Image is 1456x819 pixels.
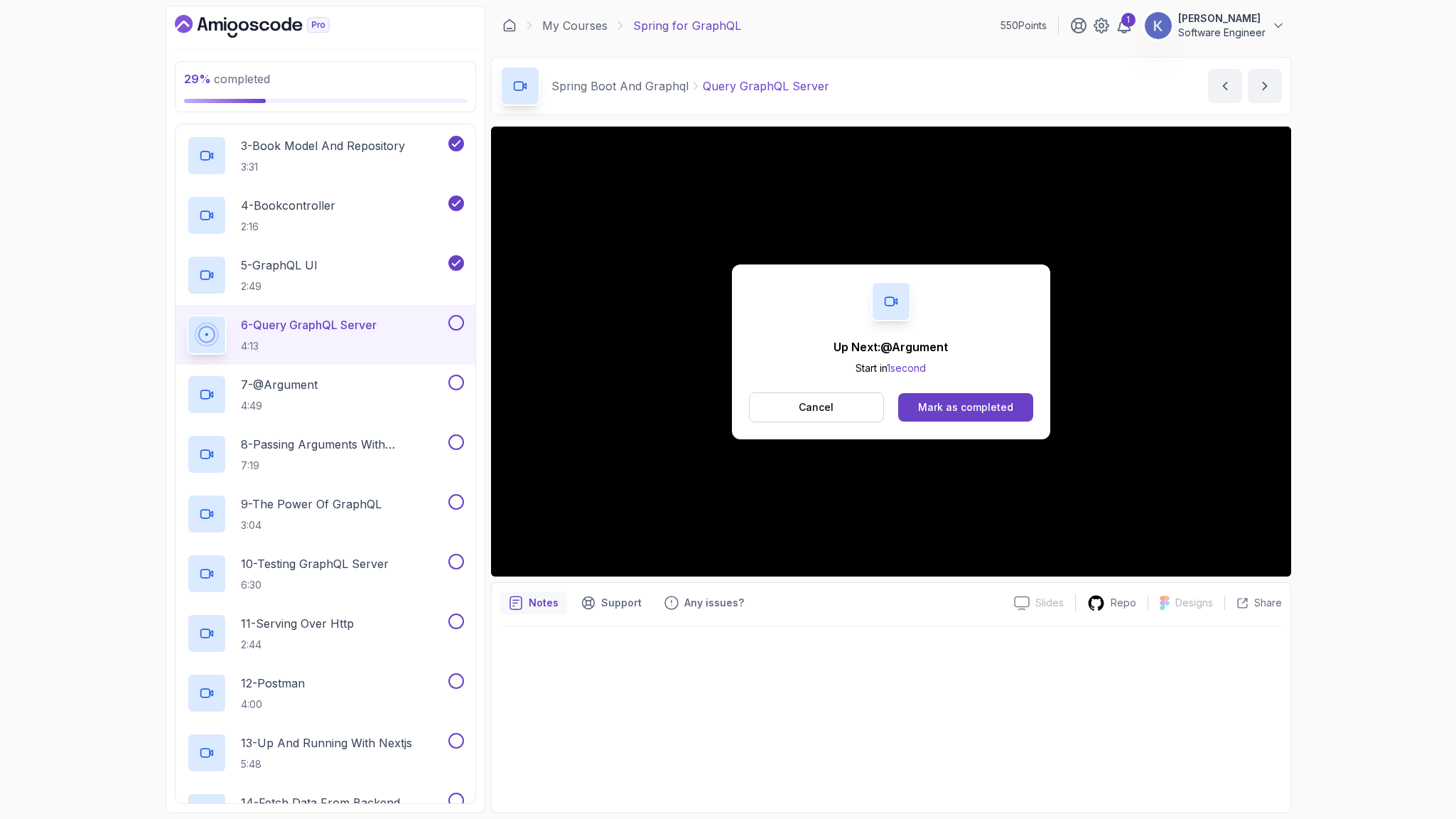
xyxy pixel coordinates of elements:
p: 6:30 [241,578,389,592]
p: Cancel [799,400,834,414]
p: 7:19 [241,459,446,473]
a: Dashboard [502,18,517,33]
p: 4:13 [241,339,377,353]
button: 3-Book Model And Repository3:31 [187,136,464,176]
p: 14 - Fetch Data From Backend [241,794,400,811]
button: 5-GraphQL UI2:49 [187,255,464,295]
p: Support [601,596,642,610]
p: 550 Points [1001,18,1047,33]
p: 4:00 [241,697,305,712]
p: 12 - Postman [241,675,305,692]
p: 5:48 [241,757,412,771]
p: 2:49 [241,279,318,294]
p: 11 - Serving Over Http [241,615,354,632]
button: next content [1248,69,1282,103]
a: My Courses [542,17,608,34]
p: Slides [1035,596,1064,610]
img: user profile image [1145,12,1172,39]
p: Any issues? [684,596,744,610]
button: Feedback button [656,591,753,614]
p: 3:31 [241,160,405,174]
p: 3:04 [241,518,382,532]
button: notes button [500,591,567,614]
button: Share [1224,596,1282,610]
div: Mark as completed [918,400,1013,414]
p: 9 - The Power Of GraphQL [241,496,382,513]
span: 1 second [887,362,926,374]
button: 6-Query GraphQL Server4:13 [187,315,464,355]
p: 4:49 [241,399,318,413]
p: Notes [529,596,559,610]
p: 7 - @Argument [241,376,318,393]
p: Start in [834,361,948,375]
button: 13-Up And Running With Nextjs5:48 [187,733,464,773]
p: Query GraphQL Server [703,77,829,95]
p: 10 - Testing GraphQL Server [241,555,389,572]
a: Dashboard [175,15,362,38]
p: Spring Boot And Graphql [551,77,689,95]
button: Mark as completed [898,393,1032,422]
button: user profile image[PERSON_NAME]Software Engineer [1144,11,1285,40]
p: 6 - Query GraphQL Server [241,316,377,333]
span: 29 % [184,72,211,86]
button: previous content [1208,69,1242,103]
div: 1 [1121,13,1136,27]
p: 13 - Up And Running With Nextjs [241,734,412,751]
p: [PERSON_NAME] [1178,11,1266,26]
a: Repo [1076,594,1148,612]
button: 11-Serving Over Http2:44 [187,614,464,653]
span: completed [184,72,270,86]
a: 1 [1116,17,1133,34]
p: Designs [1175,596,1213,610]
button: 10-Testing GraphQL Server6:30 [187,554,464,594]
p: Spring for GraphQL [633,17,741,34]
p: Up Next: @Argument [834,338,948,355]
p: 5 - GraphQL UI [241,257,318,274]
p: 4 - Bookcontroller [241,197,335,214]
button: 4-Bookcontroller2:16 [187,196,464,235]
p: 3 - Book Model And Repository [241,137,405,154]
button: 12-Postman4:00 [187,673,464,713]
button: 9-The Power Of GraphQL3:04 [187,494,464,534]
p: 2:16 [241,220,335,234]
button: Support button [573,591,650,614]
p: 2:44 [241,638,354,652]
button: Cancel [749,392,885,422]
p: 8 - Passing Arguments With @Schemamapping [241,436,446,453]
p: Software Engineer [1178,26,1266,40]
button: 7-@Argument4:49 [187,375,464,414]
p: Repo [1111,596,1136,610]
button: 8-Passing Arguments With @Schemamapping7:19 [187,434,464,474]
iframe: 6 - Query GraphQL Server [491,127,1291,577]
p: Share [1254,596,1282,610]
